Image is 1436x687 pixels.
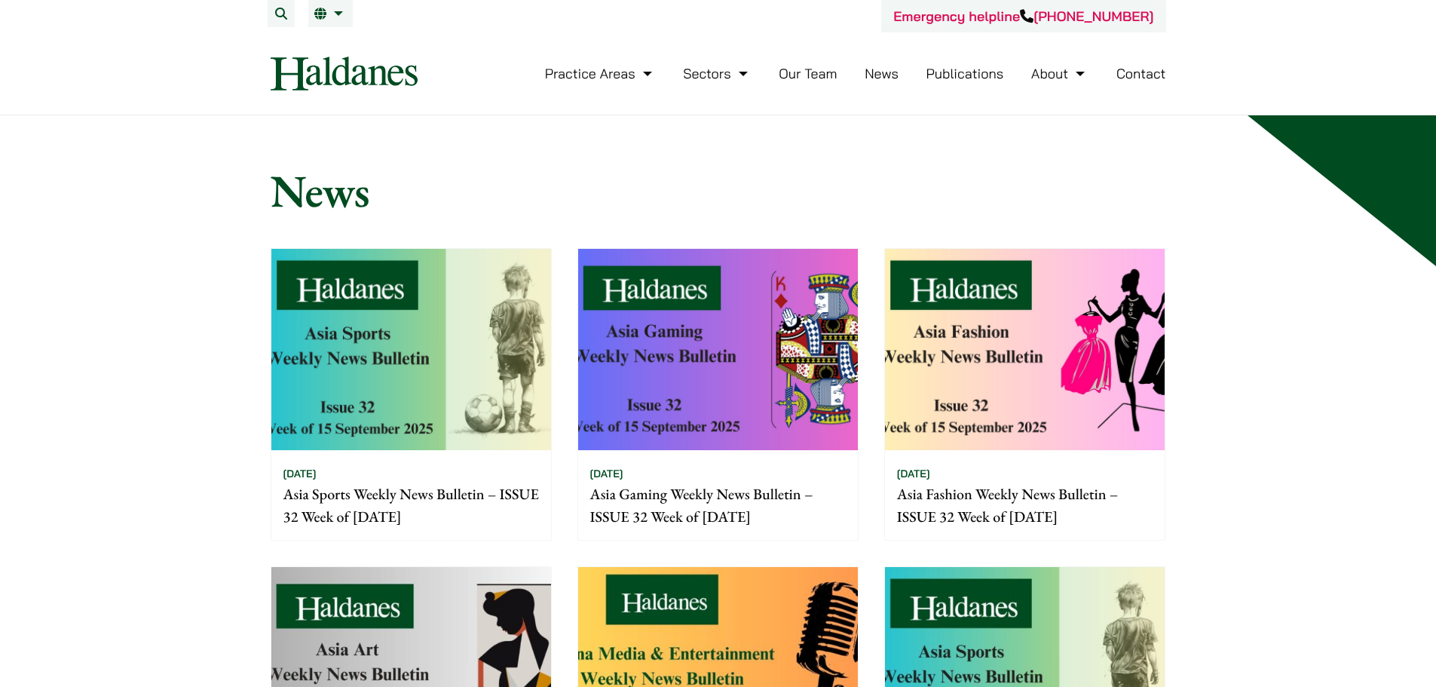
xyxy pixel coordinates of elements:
[271,248,552,541] a: [DATE] Asia Sports Weekly News Bulletin – ISSUE 32 Week of [DATE]
[897,467,930,480] time: [DATE]
[271,164,1166,218] h1: News
[283,467,317,480] time: [DATE]
[577,248,859,541] a: [DATE] Asia Gaming Weekly News Bulletin – ISSUE 32 Week of [DATE]
[283,483,539,528] p: Asia Sports Weekly News Bulletin – ISSUE 32 Week of [DATE]
[926,65,1004,82] a: Publications
[683,65,751,82] a: Sectors
[884,248,1165,541] a: [DATE] Asia Fashion Weekly News Bulletin – ISSUE 32 Week of [DATE]
[897,483,1153,528] p: Asia Fashion Weekly News Bulletin – ISSUE 32 Week of [DATE]
[893,8,1153,25] a: Emergency helpline[PHONE_NUMBER]
[865,65,899,82] a: News
[545,65,656,82] a: Practice Areas
[590,467,623,480] time: [DATE]
[779,65,837,82] a: Our Team
[1116,65,1166,82] a: Contact
[271,57,418,90] img: Logo of Haldanes
[314,8,347,20] a: EN
[1031,65,1088,82] a: About
[590,483,846,528] p: Asia Gaming Weekly News Bulletin – ISSUE 32 Week of [DATE]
